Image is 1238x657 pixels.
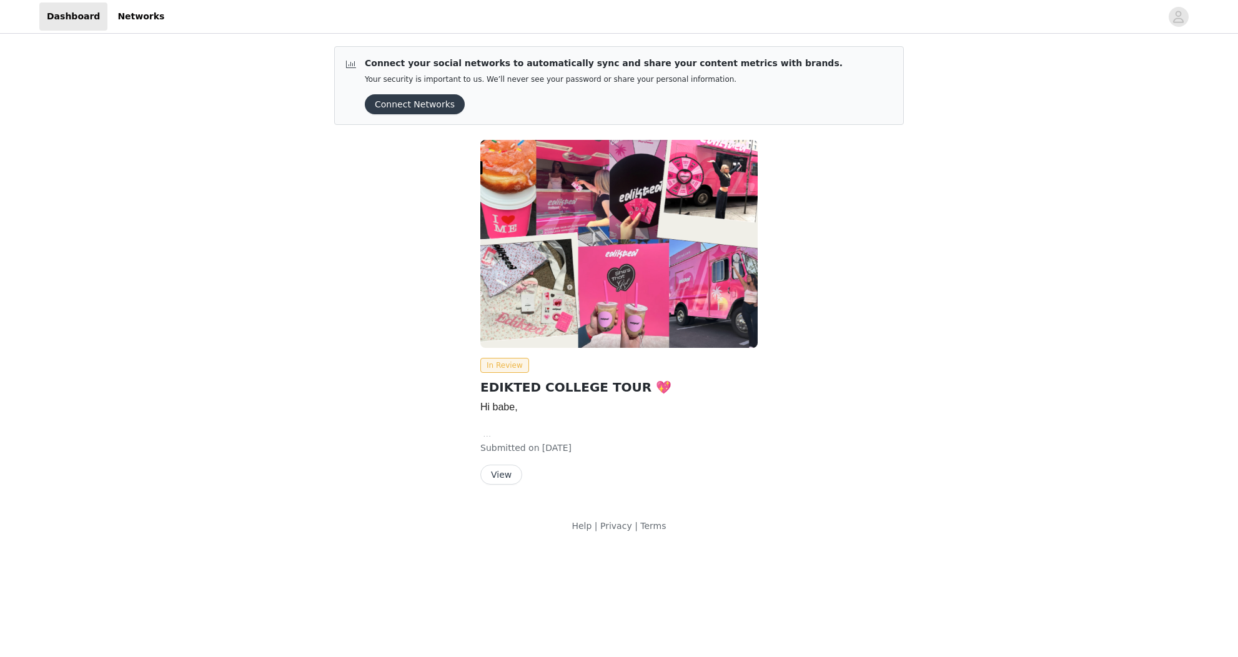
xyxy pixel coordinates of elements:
span: Hi babe, [480,402,518,412]
span: [DATE] [542,443,572,453]
a: Help [572,521,592,531]
a: Networks [110,2,172,31]
a: Dashboard [39,2,107,31]
span: In Review [480,358,529,373]
button: Connect Networks [365,94,465,114]
button: View [480,465,522,485]
img: Edikted [480,140,758,348]
p: Your security is important to us. We’ll never see your password or share your personal information. [365,75,843,84]
span: Submitted on [480,443,540,453]
a: Privacy [600,521,632,531]
span: | [635,521,638,531]
h2: EDIKTED COLLEGE TOUR 💖 [480,378,758,397]
a: View [480,470,522,480]
div: avatar [1172,7,1184,27]
span: | [595,521,598,531]
a: Terms [640,521,666,531]
p: Connect your social networks to automatically sync and share your content metrics with brands. [365,57,843,70]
